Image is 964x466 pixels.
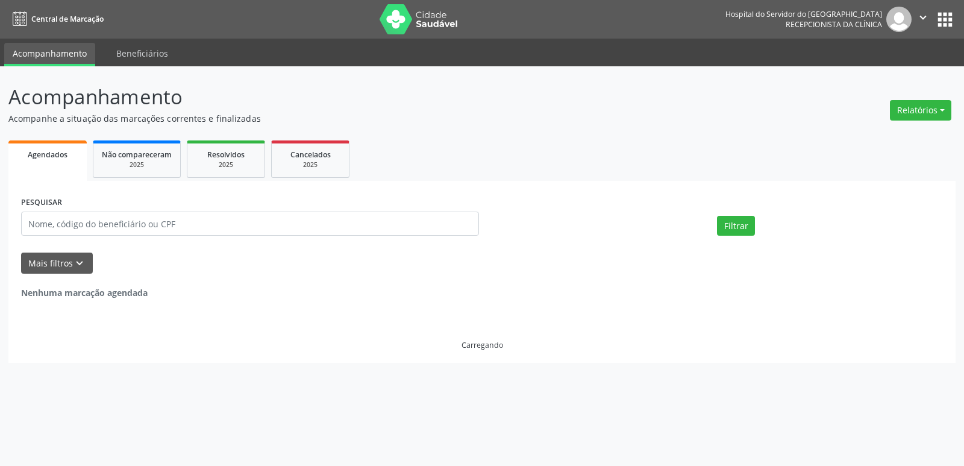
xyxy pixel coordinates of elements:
button: apps [934,9,956,30]
div: 2025 [102,160,172,169]
span: Recepcionista da clínica [786,19,882,30]
div: 2025 [196,160,256,169]
i: keyboard_arrow_down [73,257,86,270]
a: Beneficiários [108,43,177,64]
button:  [912,7,934,32]
div: Hospital do Servidor do [GEOGRAPHIC_DATA] [725,9,882,19]
span: Não compareceram [102,150,172,160]
p: Acompanhe a situação das marcações correntes e finalizadas [8,112,671,125]
a: Acompanhamento [4,43,95,66]
button: Mais filtroskeyboard_arrow_down [21,253,93,274]
button: Relatórios [890,100,951,121]
p: Acompanhamento [8,82,671,112]
i:  [916,11,930,24]
strong: Nenhuma marcação agendada [21,287,148,298]
img: img [886,7,912,32]
span: Resolvidos [207,150,245,160]
div: 2025 [280,160,340,169]
span: Agendados [28,150,67,160]
span: Cancelados [290,150,331,160]
label: PESQUISAR [21,194,62,212]
a: Central de Marcação [8,9,104,29]
div: Carregando [462,340,503,350]
span: Central de Marcação [31,14,104,24]
input: Nome, código do beneficiário ou CPF [21,212,479,236]
button: Filtrar [717,216,755,236]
